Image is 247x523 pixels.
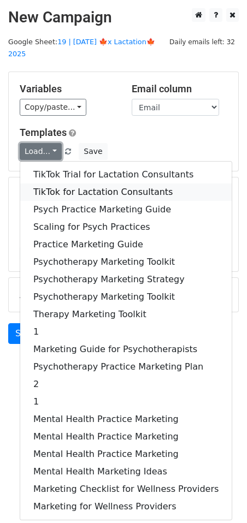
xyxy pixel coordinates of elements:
a: Marketing for Wellness Providers [20,498,232,515]
a: Mental Health Practice Marketing [20,445,232,463]
a: TikTok for Lactation Consultants [20,183,232,201]
button: Save [79,143,107,160]
a: Mental Health Practice Marketing [20,411,232,428]
a: Templates [20,127,67,138]
a: Scaling for Psych Practices [20,218,232,236]
small: Google Sheet: [8,38,155,58]
h5: Variables [20,83,115,95]
a: Daily emails left: 32 [166,38,239,46]
a: Psychotherapy Marketing Toolkit [20,288,232,306]
a: Mental Health Practice Marketing [20,428,232,445]
a: 1 [20,393,232,411]
span: Daily emails left: 32 [166,36,239,48]
a: Load... [20,143,62,160]
h5: Email column [132,83,227,95]
iframe: Chat Widget [192,471,247,523]
a: Send [8,323,44,344]
a: TikTok Trial for Lactation Consultants [20,166,232,183]
a: 19 | [DATE] 🍁x Lactation🍁 2025 [8,38,155,58]
a: Marketing Checklist for Wellness Providers [20,480,232,498]
a: Psychotherapy Marketing Strategy [20,271,232,288]
a: Practice Marketing Guide [20,236,232,253]
a: Psych Practice Marketing Guide [20,201,232,218]
h2: New Campaign [8,8,239,27]
a: 1 [20,323,232,341]
a: Copy/paste... [20,99,86,116]
a: Marketing Guide for Psychotherapists [20,341,232,358]
a: Psychotherapy Practice Marketing Plan [20,358,232,376]
a: 2 [20,376,232,393]
a: Mental Health Marketing Ideas [20,463,232,480]
a: Therapy Marketing Toolkit [20,306,232,323]
a: Psychotherapy Marketing Toolkit [20,253,232,271]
